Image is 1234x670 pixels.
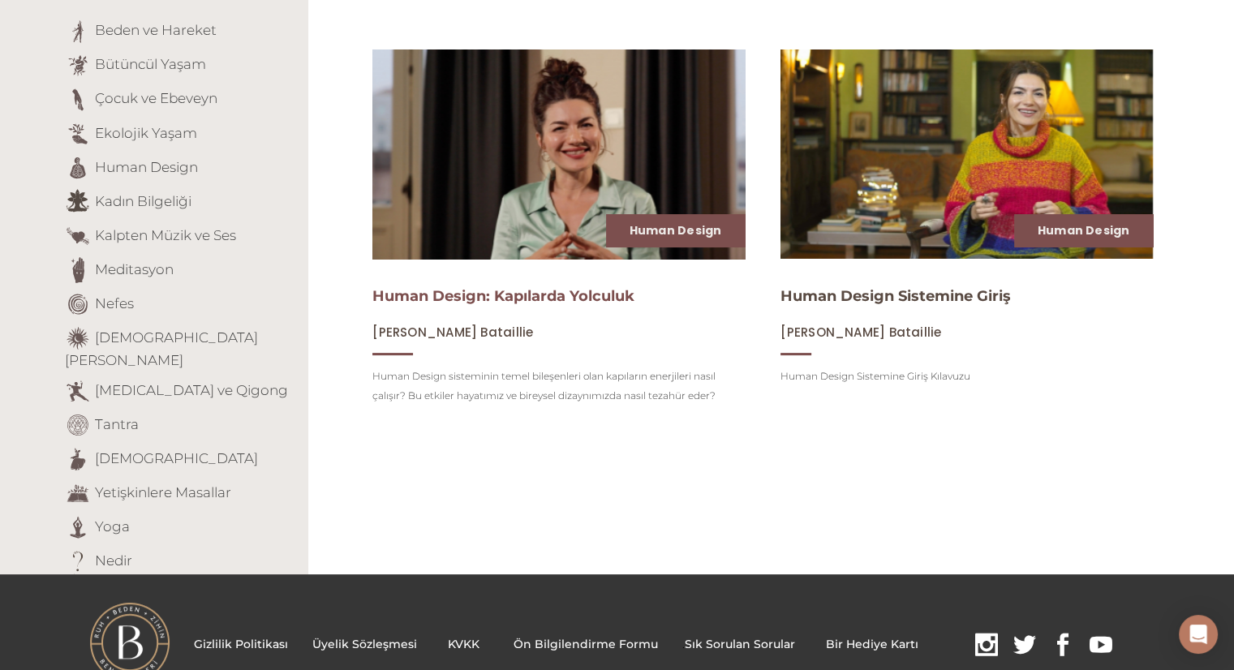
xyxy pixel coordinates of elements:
[780,324,941,341] span: [PERSON_NAME] Bataillie
[95,260,174,277] a: Meditasyon
[194,633,1124,658] p: .
[780,324,941,340] a: [PERSON_NAME] Bataillie
[372,324,533,340] a: [PERSON_NAME] Bataillie
[95,158,198,174] a: Human Design
[1179,615,1218,654] div: Open Intercom Messenger
[95,22,217,38] a: Beden ve Hareket
[95,192,191,208] a: Kadın Bilgeliği
[448,637,479,651] a: KVKK
[95,294,134,311] a: Nefes
[1038,222,1130,238] a: Human Design
[630,222,722,238] a: Human Design
[95,415,139,432] a: Tantra
[95,124,197,140] a: Ekolojik Yaşam
[95,449,258,466] a: [DEMOGRAPHIC_DATA]
[95,90,217,106] a: Çocuk ve Ebeveyn
[826,637,918,651] a: Bir Hediye Kartı
[194,637,288,651] a: Gizlilik Politikası
[514,637,658,651] a: Ön Bilgilendirme Formu
[65,329,258,368] a: [DEMOGRAPHIC_DATA][PERSON_NAME]
[372,367,745,406] p: Human Design sisteminin temel bileşenleri olan kapıların enerjileri nasıl çalışır? Bu etkiler hay...
[780,287,1011,305] a: Human Design Sistemine Giriş
[95,483,231,500] a: Yetişkinlere Masallar
[95,552,132,568] a: Nedir
[312,637,417,651] a: Üyelik Sözleşmesi
[780,367,1153,386] p: Human Design Sistemine Giriş Kılavuzu
[685,637,795,651] a: Sık Sorulan Sorular
[372,324,533,341] span: [PERSON_NAME] Bataillie
[95,56,206,72] a: Bütüncül Yaşam
[95,226,236,243] a: Kalpten Müzik ve Ses
[95,518,130,534] a: Yoga
[372,287,634,305] a: Human Design: Kapılarda Yolculuk
[95,381,288,397] a: [MEDICAL_DATA] ve Qigong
